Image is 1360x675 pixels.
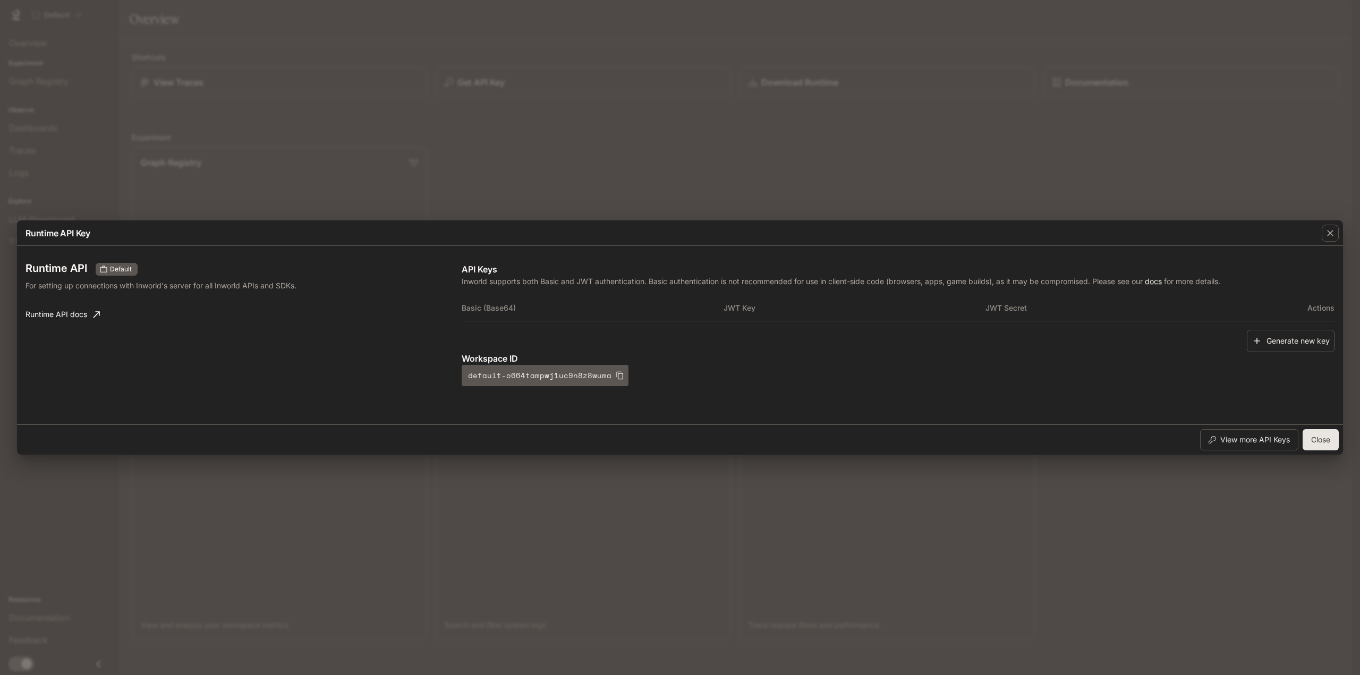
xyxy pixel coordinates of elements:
[462,352,1334,365] p: Workspace ID
[106,264,136,274] span: Default
[1145,277,1162,286] a: docs
[1200,429,1298,450] button: View more API Keys
[25,227,90,240] p: Runtime API Key
[1303,429,1339,450] button: Close
[21,304,104,325] a: Runtime API docs
[96,263,138,276] div: These keys will apply to your current workspace only
[724,295,985,321] th: JWT Key
[462,365,628,386] button: default-o664tampwj1uc9n8z8wuma
[1247,330,1334,353] button: Generate new key
[1247,295,1334,321] th: Actions
[462,263,1334,276] p: API Keys
[462,295,724,321] th: Basic (Base64)
[25,263,87,274] h3: Runtime API
[985,295,1247,321] th: JWT Secret
[462,276,1334,287] p: Inworld supports both Basic and JWT authentication. Basic authentication is not recommended for u...
[25,280,346,291] p: For setting up connections with Inworld's server for all Inworld APIs and SDKs.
